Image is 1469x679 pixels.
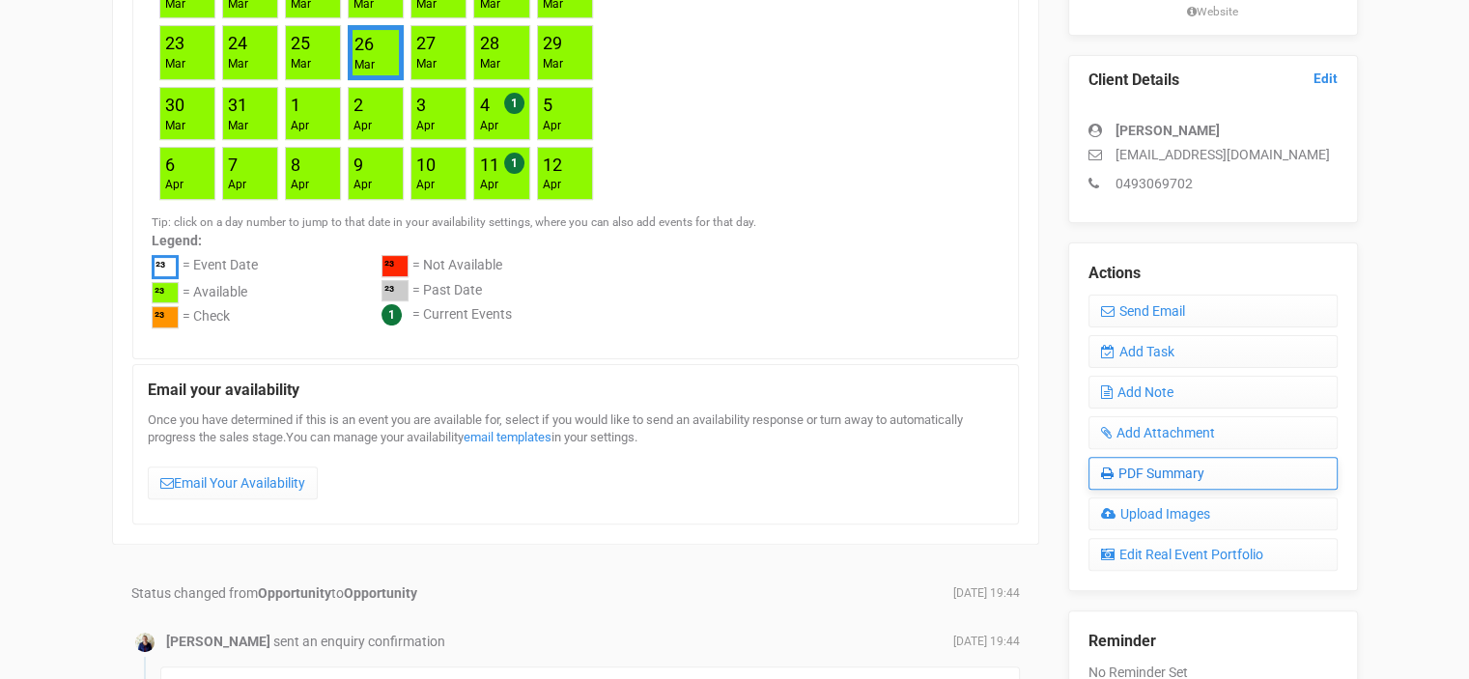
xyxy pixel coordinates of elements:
[354,57,375,73] div: Mar
[412,255,502,280] div: = Not Available
[291,118,309,134] div: Apr
[148,467,318,499] a: Email Your Availability
[165,177,184,193] div: Apr
[291,56,311,72] div: Mar
[228,177,246,193] div: Apr
[291,155,300,175] a: 8
[1088,538,1338,571] a: Edit Real Event Portfolio
[543,95,552,115] a: 5
[183,255,258,282] div: = Event Date
[1088,497,1338,530] a: Upload Images
[543,155,562,175] a: 12
[416,33,436,53] a: 27
[166,634,270,649] strong: [PERSON_NAME]
[1088,457,1338,490] a: PDF Summary
[1088,295,1338,327] a: Send Email
[1088,376,1338,409] a: Add Note
[228,33,247,53] a: 24
[165,33,184,53] a: 23
[228,56,248,72] div: Mar
[291,33,310,53] a: 25
[273,634,445,649] span: sent an enquiry confirmation
[228,155,238,175] a: 7
[165,56,185,72] div: Mar
[1088,4,1338,20] small: Website
[1088,416,1338,449] a: Add Attachment
[1088,70,1338,92] legend: Client Details
[353,95,363,115] a: 2
[479,155,498,175] a: 11
[354,34,374,54] a: 26
[183,306,230,331] div: = Check
[148,411,1003,509] div: Once you have determined if this is an event you are available for, select if you would like to s...
[416,118,435,134] div: Apr
[1088,263,1338,285] legend: Actions
[183,282,247,307] div: = Available
[228,118,248,134] div: Mar
[479,33,498,53] a: 28
[152,282,179,304] div: ²³
[479,95,489,115] a: 4
[543,118,561,134] div: Apr
[381,255,409,277] div: ²³
[1088,145,1338,164] p: [EMAIL_ADDRESS][DOMAIN_NAME]
[543,33,562,53] a: 29
[412,280,482,305] div: = Past Date
[353,177,372,193] div: Apr
[416,155,436,175] a: 10
[479,118,497,134] div: Apr
[344,585,417,601] strong: Opportunity
[1314,70,1338,88] a: Edit
[504,153,524,174] span: 1
[381,304,402,325] span: 1
[152,215,756,229] small: Tip: click on a day number to jump to that date in your availability settings, where you can also...
[228,95,247,115] a: 31
[416,95,426,115] a: 3
[353,118,372,134] div: Apr
[1088,631,1338,653] legend: Reminder
[416,56,437,72] div: Mar
[291,177,309,193] div: Apr
[131,585,417,601] span: Status changed from to
[953,634,1020,650] span: [DATE] 19:44
[412,304,512,326] div: = Current Events
[165,118,185,134] div: Mar
[152,231,1000,250] label: Legend:
[152,255,179,279] div: ²³
[135,633,155,652] img: open-uri20200401-4-bba0o7
[479,177,498,193] div: Apr
[479,56,499,72] div: Mar
[381,280,409,302] div: ²³
[1116,123,1220,138] strong: [PERSON_NAME]
[543,177,562,193] div: Apr
[953,585,1020,602] span: [DATE] 19:44
[1088,335,1338,368] a: Add Task
[504,93,524,114] span: 1
[543,56,563,72] div: Mar
[416,177,436,193] div: Apr
[291,95,300,115] a: 1
[165,95,184,115] a: 30
[152,306,179,328] div: ²³
[1088,174,1338,193] p: 0493069702
[353,155,363,175] a: 9
[165,155,175,175] a: 6
[148,380,1003,402] legend: Email your availability
[464,430,551,444] a: email templates
[258,585,331,601] strong: Opportunity
[286,430,637,444] span: You can manage your availability in your settings.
